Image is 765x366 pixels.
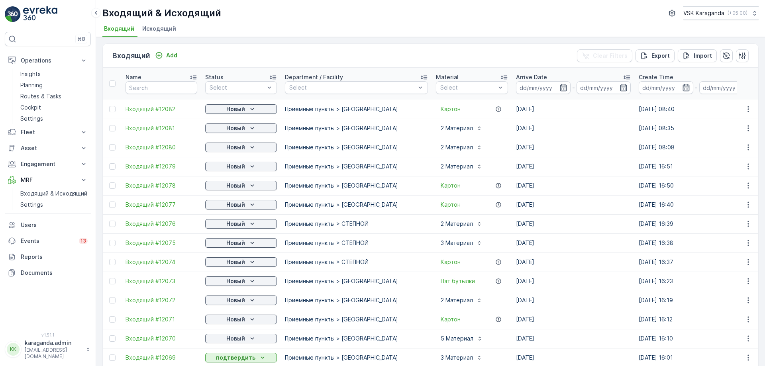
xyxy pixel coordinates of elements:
a: Planning [17,80,91,91]
p: Приемные пункты > [GEOGRAPHIC_DATA] [285,296,428,304]
p: 2 Материал [441,162,473,170]
button: подтвердить [205,353,277,362]
a: Events13 [5,233,91,249]
p: Name [126,73,141,81]
td: [DATE] 16:19 [635,291,757,310]
td: [DATE] 08:35 [635,119,757,138]
img: logo_light-DOdMpM7g.png [23,6,57,22]
p: Settings [20,115,43,123]
p: Insights [20,70,41,78]
td: [DATE] [512,138,635,157]
a: Insights [17,69,91,80]
span: Входящий [104,25,134,33]
button: 3 Материал [436,237,487,249]
p: ( +05:00 ) [728,10,747,16]
a: Users [5,217,91,233]
td: [DATE] [512,214,635,233]
td: [DATE] [512,272,635,291]
td: [DATE] [512,329,635,348]
a: Входящий #12074 [126,258,197,266]
input: Search [126,81,197,94]
p: - [572,83,575,92]
span: Пэт бутылки [441,277,475,285]
p: 2 Материал [441,124,473,132]
p: Новый [226,105,245,113]
div: Toggle Row Selected [109,202,116,208]
td: [DATE] 16:50 [635,176,757,195]
div: Toggle Row Selected [109,278,116,284]
p: Новый [226,182,245,190]
td: [DATE] 08:40 [635,100,757,119]
span: Входящий #12079 [126,162,197,170]
p: Department / Facility [285,73,343,81]
a: Входящий #12076 [126,220,197,228]
a: Входящий #12080 [126,143,197,151]
span: Картон [441,201,461,209]
div: Toggle Row Selected [109,182,116,189]
p: Events [21,237,74,245]
p: Asset [21,144,75,152]
a: Входящий & Исходящий [17,188,91,199]
p: Новый [226,124,245,132]
button: 2 Материал [436,122,487,135]
td: [DATE] 16:40 [635,195,757,214]
img: logo [5,6,21,22]
button: Новый [205,219,277,229]
span: Входящий #12069 [126,354,197,362]
button: Новый [205,123,277,133]
p: 3 Материал [441,239,473,247]
input: dd/mm/yyyy [639,81,693,94]
td: [DATE] [512,157,635,176]
p: 2 Материал [441,220,473,228]
button: Add [152,51,180,60]
p: Новый [226,220,245,228]
a: Картон [441,182,461,190]
p: ⌘B [77,36,85,42]
p: Material [436,73,459,81]
p: Входящий [112,50,150,61]
td: [DATE] [512,195,635,214]
button: MRF [5,172,91,188]
p: Приемные пункты > [GEOGRAPHIC_DATA] [285,105,428,113]
p: 3 Материал [441,354,473,362]
p: 2 Материал [441,143,473,151]
button: Новый [205,200,277,209]
p: Приемные пункты > СТЕПНОЙ [285,220,428,228]
span: Входящий #12081 [126,124,197,132]
td: [DATE] 08:08 [635,138,757,157]
button: Новый [205,104,277,114]
p: Select [440,84,496,92]
a: Картон [441,315,461,323]
button: 2 Материал [436,160,487,173]
td: [DATE] [512,291,635,310]
p: Settings [20,201,43,209]
p: Новый [226,258,245,266]
div: Toggle Row Selected [109,316,116,323]
a: Reports [5,249,91,265]
div: Toggle Row Selected [109,240,116,246]
button: Operations [5,53,91,69]
p: Новый [226,277,245,285]
span: Входящий #12082 [126,105,197,113]
td: [DATE] [512,233,635,252]
p: Приемные пункты > [GEOGRAPHIC_DATA] [285,182,428,190]
a: Входящий #12073 [126,277,197,285]
div: Toggle Row Selected [109,106,116,112]
input: dd/mm/yyyy [699,81,754,94]
button: Export [636,49,675,62]
a: Routes & Tasks [17,91,91,102]
td: [DATE] [512,252,635,272]
span: Входящий #12075 [126,239,197,247]
p: Clear Filters [593,52,628,60]
p: Select [210,84,265,92]
td: [DATE] [512,176,635,195]
button: Import [678,49,717,62]
button: Новый [205,162,277,171]
a: Входящий #12078 [126,182,197,190]
button: Новый [205,257,277,267]
div: Toggle Row Selected [109,297,116,303]
a: Картон [441,105,461,113]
